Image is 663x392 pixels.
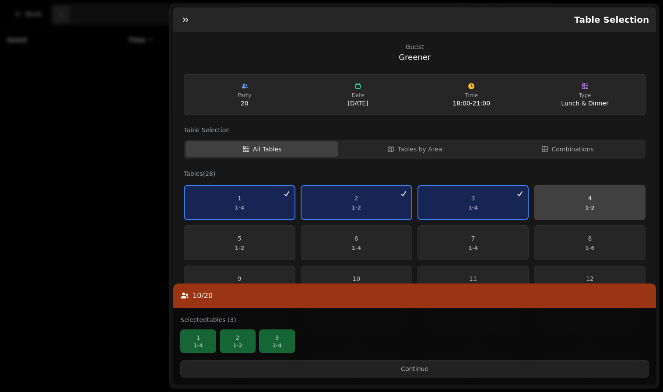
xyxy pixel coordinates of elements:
[418,92,524,99] p: Time
[418,99,524,108] p: 18:00 - 21:00
[534,266,645,301] button: 121-2
[224,342,252,349] p: 1 - 2
[417,266,529,301] button: 111-2
[235,234,244,243] p: 5
[338,141,491,157] button: Tables by Area
[301,225,412,260] button: 61-4
[305,99,411,108] p: [DATE]
[184,126,645,134] label: Table Selection
[301,266,412,301] button: 101-2
[491,141,644,157] button: Combinations
[468,245,478,252] p: 1 - 4
[532,92,638,99] p: Type
[351,204,361,211] p: 1 - 2
[468,204,478,211] p: 1 - 4
[193,290,213,301] p: 10 / 20
[184,51,645,63] p: Greener
[585,274,595,283] p: 12
[351,245,361,252] p: 1 - 4
[235,204,244,211] p: 1 - 4
[188,366,642,372] span: Continue
[184,333,212,342] p: 1
[184,342,212,349] p: 1 - 4
[534,185,645,220] button: 41-2
[551,145,593,154] span: Combinations
[191,92,298,99] p: Party
[184,225,295,260] button: 51-2
[180,329,216,353] button: 11-4
[468,194,478,203] p: 3
[301,185,412,220] button: 21-2
[351,234,361,243] p: 6
[263,333,291,342] p: 3
[263,342,291,349] p: 1 - 4
[186,141,338,157] button: All Tables
[180,315,236,324] label: Selected tables (3)
[224,333,252,342] p: 2
[235,194,244,203] p: 1
[468,274,478,283] p: 11
[191,99,298,108] p: 20
[417,225,529,260] button: 71-4
[534,225,645,260] button: 81-6
[417,185,529,220] button: 31-4
[184,169,645,178] label: Tables (28)
[184,266,295,301] button: 91-2
[305,92,411,99] p: Date
[585,194,595,203] p: 4
[235,245,244,252] p: 1 - 2
[585,234,595,243] p: 8
[184,185,295,220] button: 11-4
[585,204,595,211] p: 1 - 2
[532,99,638,108] p: Lunch & Dinner
[235,274,244,283] p: 9
[585,245,595,252] p: 1 - 6
[180,360,649,378] button: Continue
[468,234,478,243] p: 7
[220,329,256,353] button: 21-2
[253,145,281,154] span: All Tables
[351,274,361,283] p: 10
[397,145,442,154] span: Tables by Area
[351,194,361,203] p: 2
[259,329,295,353] button: 31-4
